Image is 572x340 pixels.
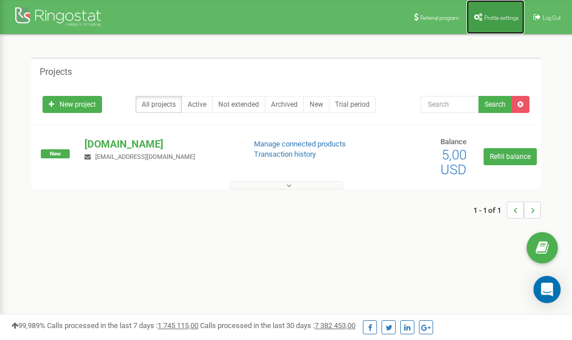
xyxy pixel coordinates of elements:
[473,190,541,230] nav: ...
[254,140,346,148] a: Manage connected products
[181,96,213,113] a: Active
[420,15,459,21] span: Referral program
[315,321,355,330] u: 7 382 453,00
[135,96,182,113] a: All projects
[543,15,561,21] span: Log Out
[200,321,355,330] span: Calls processed in the last 30 days :
[473,202,507,219] span: 1 - 1 of 1
[440,137,467,146] span: Balance
[212,96,265,113] a: Not extended
[47,321,198,330] span: Calls processed in the last 7 days :
[41,149,70,158] span: New
[484,148,537,165] a: Refill balance
[84,137,235,152] p: [DOMAIN_NAME]
[95,153,195,161] span: [EMAIL_ADDRESS][DOMAIN_NAME]
[254,150,316,158] a: Transaction history
[11,321,45,330] span: 99,989%
[329,96,376,113] a: Trial period
[40,67,72,77] h5: Projects
[478,96,512,113] button: Search
[440,147,467,178] span: 5,00 USD
[43,96,102,113] a: New project
[158,321,198,330] u: 1 745 115,00
[421,96,479,113] input: Search
[303,96,329,113] a: New
[484,15,519,21] span: Profile settings
[265,96,304,113] a: Archived
[533,276,561,303] div: Open Intercom Messenger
